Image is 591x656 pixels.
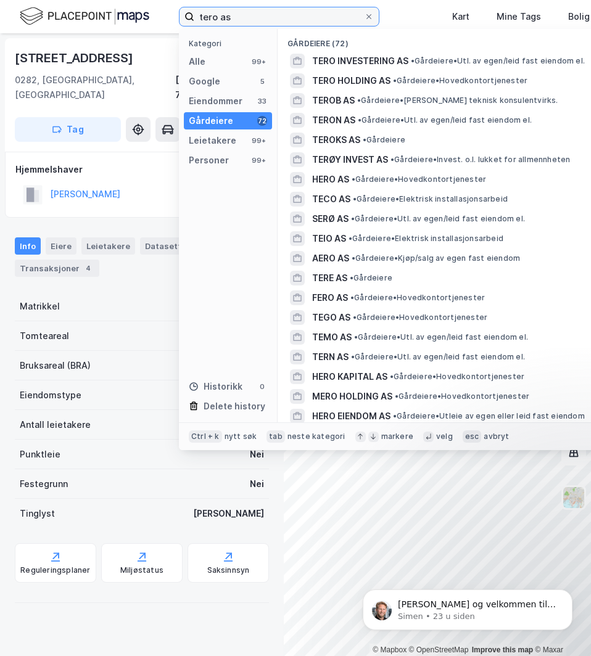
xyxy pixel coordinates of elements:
[250,447,264,462] div: Nei
[497,9,541,24] div: Mine Tags
[363,135,405,145] span: Gårdeiere
[312,172,349,187] span: HERO AS
[175,73,269,102] div: [GEOGRAPHIC_DATA], 7/60
[189,94,242,109] div: Eiendommer
[189,430,222,443] div: Ctrl + k
[350,293,485,303] span: Gårdeiere • Hovedkontortjenester
[189,113,233,128] div: Gårdeiere
[287,432,345,441] div: neste kategori
[395,392,399,401] span: •
[353,313,357,322] span: •
[250,477,264,491] div: Nei
[357,96,361,105] span: •
[352,253,355,263] span: •
[189,153,229,168] div: Personer
[81,237,135,255] div: Leietakere
[312,271,347,285] span: TERE AS
[484,432,509,441] div: avbryt
[390,372,524,382] span: Gårdeiere • Hovedkontortjenester
[20,358,91,373] div: Bruksareal (BRA)
[312,211,349,226] span: SERØ AS
[354,332,358,342] span: •
[358,115,362,125] span: •
[351,214,355,223] span: •
[312,290,348,305] span: FERO AS
[568,9,590,24] div: Bolig
[267,430,285,443] div: tab
[15,117,121,142] button: Tag
[363,135,366,144] span: •
[353,194,508,204] span: Gårdeiere • Elektrisk installasjonsarbeid
[207,565,250,575] div: Saksinnsyn
[353,194,357,203] span: •
[250,136,267,146] div: 99+
[352,174,355,184] span: •
[350,293,354,302] span: •
[140,237,186,255] div: Datasett
[189,74,220,89] div: Google
[189,133,236,148] div: Leietakere
[390,372,394,381] span: •
[20,506,55,521] div: Tinglyst
[15,48,136,68] div: [STREET_ADDRESS]
[395,392,529,401] span: Gårdeiere • Hovedkontortjenester
[15,162,268,177] div: Hjemmelshaver
[344,564,591,650] iframe: Intercom notifications melding
[357,96,558,105] span: Gårdeiere • [PERSON_NAME] teknisk konsulentvirks.
[82,262,94,274] div: 4
[312,330,352,345] span: TEMO AS
[312,389,392,404] span: MERO HOLDING AS
[393,76,397,85] span: •
[312,73,391,88] span: TERO HOLDING AS
[20,565,90,575] div: Reguleringsplaner
[204,399,265,414] div: Delete history
[20,329,69,343] div: Tomteareal
[54,36,212,95] span: [PERSON_NAME] og velkommen til Newsec Maps, [PERSON_NAME] det er du lurer på så er det bare å ta ...
[352,253,520,263] span: Gårdeiere • Kjøp/salg av egen fast eiendom
[312,192,350,207] span: TECO AS
[436,432,453,441] div: velg
[257,76,267,86] div: 5
[351,352,355,361] span: •
[373,646,407,654] a: Mapbox
[351,214,525,224] span: Gårdeiere • Utl. av egen/leid fast eiendom el.
[452,9,469,24] div: Kart
[193,506,264,521] div: [PERSON_NAME]
[250,57,267,67] div: 99+
[312,231,346,246] span: TEIO AS
[312,409,391,424] span: HERO EIENDOM AS
[20,447,60,462] div: Punktleie
[358,115,532,125] span: Gårdeiere • Utl. av egen/leid fast eiendom el.
[15,73,175,102] div: 0282, [GEOGRAPHIC_DATA], [GEOGRAPHIC_DATA]
[349,234,503,244] span: Gårdeiere • Elektrisk installasjonsarbeid
[354,332,528,342] span: Gårdeiere • Utl. av egen/leid fast eiendom el.
[15,237,41,255] div: Info
[562,486,585,509] img: Z
[391,155,394,164] span: •
[120,565,163,575] div: Miljøstatus
[46,237,76,255] div: Eiere
[350,273,392,283] span: Gårdeiere
[472,646,533,654] a: Improve this map
[312,350,349,364] span: TERN AS
[189,379,242,394] div: Historikk
[257,382,267,392] div: 0
[312,133,360,147] span: TEROKS AS
[350,273,353,282] span: •
[189,54,205,69] div: Alle
[381,432,413,441] div: markere
[393,411,585,421] span: Gårdeiere • Utleie av egen eller leid fast eiendom
[20,388,81,403] div: Eiendomstype
[312,251,349,266] span: AERO AS
[194,7,364,26] input: Søk på adresse, matrikkel, gårdeiere, leietakere eller personer
[411,56,415,65] span: •
[411,56,585,66] span: Gårdeiere • Utl. av egen/leid fast eiendom el.
[20,477,68,491] div: Festegrunn
[20,417,91,432] div: Antall leietakere
[312,113,355,128] span: TERON AS
[250,155,267,165] div: 99+
[393,76,527,86] span: Gårdeiere • Hovedkontortjenester
[312,54,408,68] span: TERO INVESTERING AS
